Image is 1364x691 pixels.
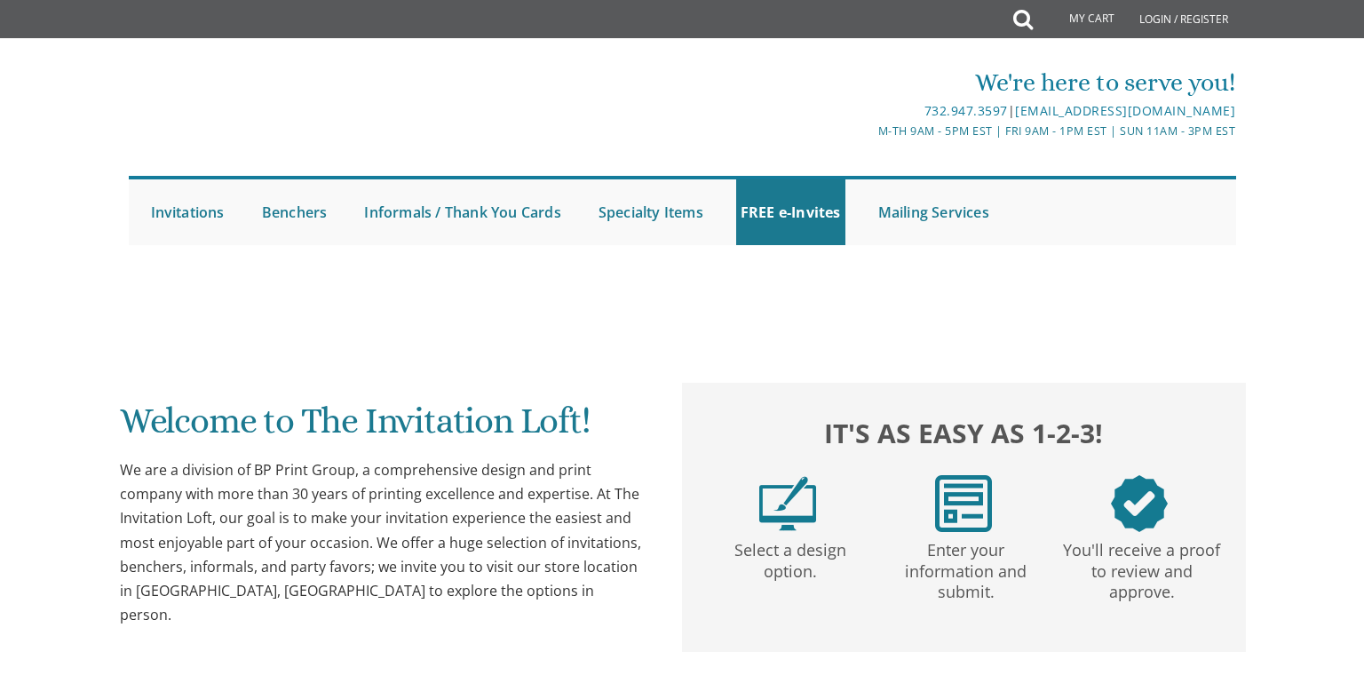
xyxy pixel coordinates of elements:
a: Mailing Services [874,179,994,245]
a: Invitations [147,179,229,245]
img: step1.png [759,475,816,532]
div: | [498,100,1235,122]
a: [EMAIL_ADDRESS][DOMAIN_NAME] [1015,102,1235,119]
img: step2.png [935,475,992,532]
h1: Welcome to The Invitation Loft! [120,401,647,454]
a: 732.947.3597 [924,102,1008,119]
div: We are a division of BP Print Group, a comprehensive design and print company with more than 30 y... [120,458,647,627]
a: My Cart [1031,2,1127,37]
p: Enter your information and submit. [882,532,1051,603]
img: step3.png [1111,475,1168,532]
p: Select a design option. [706,532,875,583]
a: Informals / Thank You Cards [360,179,565,245]
div: We're here to serve you! [498,65,1235,100]
a: Specialty Items [594,179,708,245]
h2: It's as easy as 1-2-3! [700,413,1227,453]
div: M-Th 9am - 5pm EST | Fri 9am - 1pm EST | Sun 11am - 3pm EST [498,122,1235,140]
a: FREE e-Invites [736,179,845,245]
p: You'll receive a proof to review and approve. [1058,532,1226,603]
a: Benchers [258,179,332,245]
